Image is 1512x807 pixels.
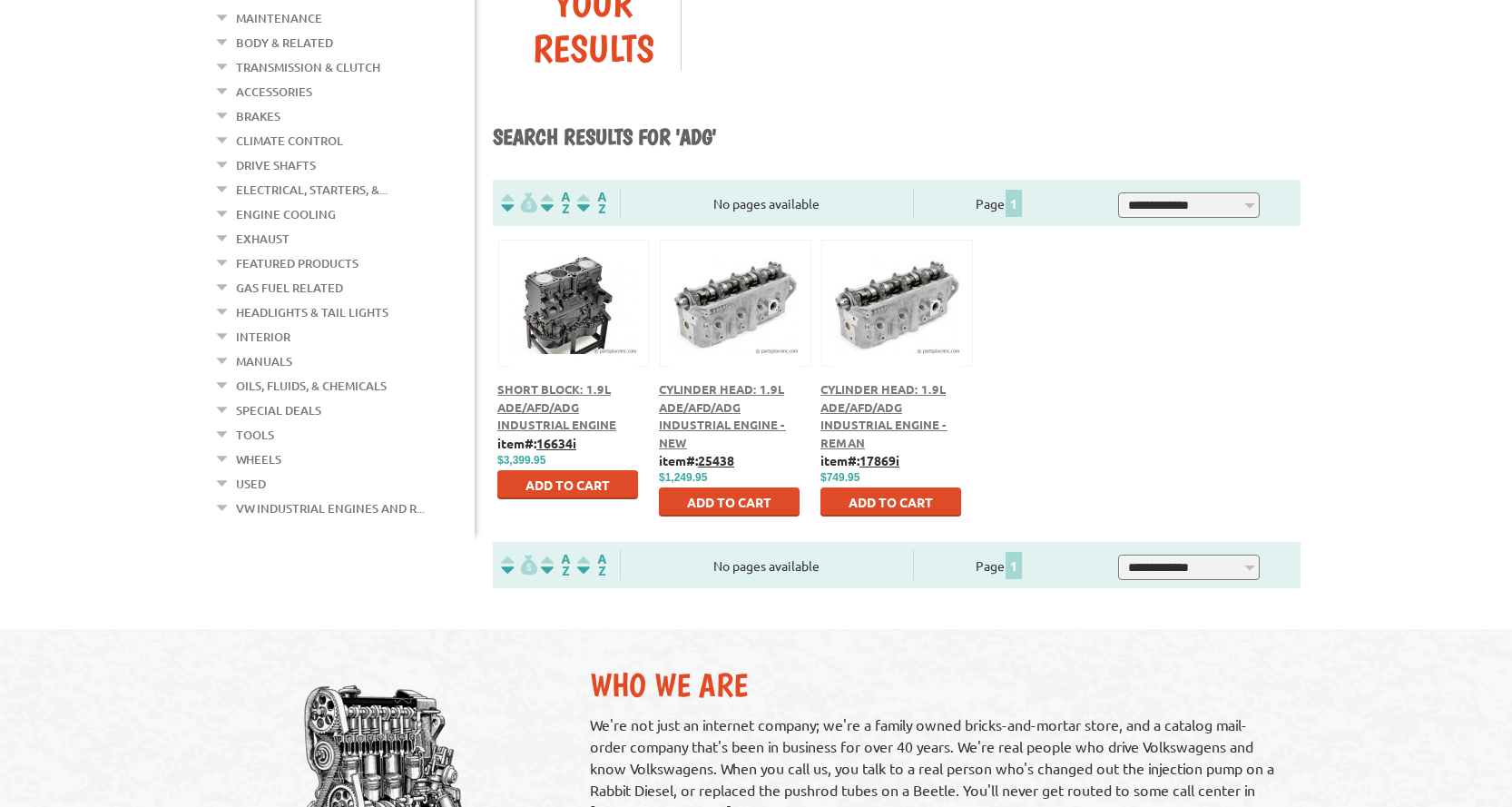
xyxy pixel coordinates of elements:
[820,471,859,484] span: $749.95
[236,153,316,177] a: Drive Shafts
[537,555,574,576] img: Sort by Headline
[659,487,800,517] button: Add to Cart
[493,123,1301,153] h1: Search results for 'adg'
[497,435,576,451] b: item#:
[236,55,380,79] a: Transmission & Clutch
[236,129,343,153] a: Climate Control
[1006,552,1022,579] span: 1
[497,381,616,432] a: Short Block: 1.9L ADE/AFD/ADG Industrial Engine
[236,80,312,103] a: Accessories
[536,435,576,451] u: 16634i
[698,452,734,468] u: 25438
[501,192,537,213] img: filterpricelow.svg
[236,178,388,202] a: Electrical, Starters, &...
[574,555,610,576] img: Sort by Sales Rank
[913,550,1086,580] div: Page
[236,31,333,54] a: Body & Related
[236,349,292,373] a: Manuals
[236,374,387,398] a: Oils, Fluids, & Chemicals
[849,494,933,510] span: Add to Cart
[236,448,281,471] a: Wheels
[1006,190,1022,217] span: 1
[236,104,280,128] a: Brakes
[236,300,388,324] a: Headlights & Tail Lights
[820,381,947,450] a: Cylinder Head: 1.9L ADE/AFD/ADG Industrial Engine - Reman
[574,192,610,213] img: Sort by Sales Rank
[236,202,336,226] a: Engine Cooling
[236,227,290,251] a: Exhaust
[501,555,537,576] img: filterpricelow.svg
[497,470,638,499] button: Add to Cart
[236,276,343,300] a: Gas Fuel Related
[913,188,1086,218] div: Page
[659,381,786,450] a: Cylinder Head: 1.9L ADE/AFD/ADG Industrial Engine - New
[525,477,610,493] span: Add to Cart
[236,497,425,520] a: VW Industrial Engines and R...
[621,194,913,213] div: No pages available
[236,325,290,349] a: Interior
[497,454,545,467] span: $3,399.95
[537,192,574,213] img: Sort by Headline
[590,665,1282,704] h2: Who We Are
[687,494,771,510] span: Add to Cart
[236,6,322,30] a: Maintenance
[659,471,707,484] span: $1,249.95
[859,452,899,468] u: 17869i
[659,452,734,468] b: item#:
[621,556,913,576] div: No pages available
[236,399,321,422] a: Special Deals
[236,472,266,496] a: Used
[820,452,899,468] b: item#:
[236,251,358,275] a: Featured Products
[236,423,274,447] a: Tools
[820,487,961,517] button: Add to Cart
